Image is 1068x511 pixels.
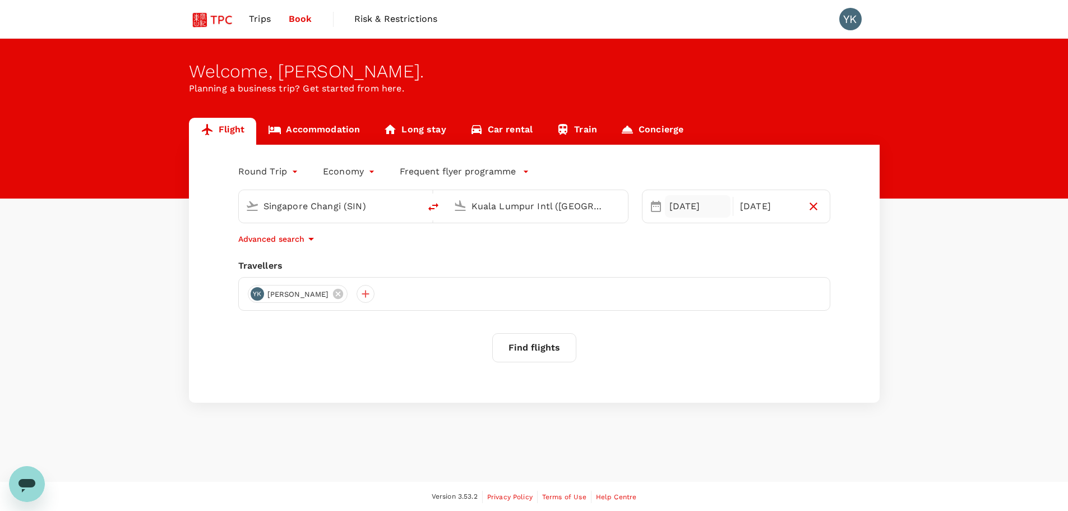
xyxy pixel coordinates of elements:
[238,232,318,246] button: Advanced search
[263,197,396,215] input: Depart from
[400,165,516,178] p: Frequent flyer programme
[372,118,457,145] a: Long stay
[189,7,241,31] img: Tsao Pao Chee Group Pte Ltd
[542,493,586,501] span: Terms of Use
[9,466,45,502] iframe: Button to launch messaging window
[432,491,478,503] span: Version 3.53.2
[354,12,438,26] span: Risk & Restrictions
[596,493,637,501] span: Help Centre
[458,118,545,145] a: Car rental
[238,233,304,245] p: Advanced search
[412,205,414,207] button: Open
[609,118,695,145] a: Concierge
[256,118,372,145] a: Accommodation
[238,163,301,181] div: Round Trip
[289,12,312,26] span: Book
[544,118,609,145] a: Train
[596,491,637,503] a: Help Centre
[420,194,447,220] button: delete
[261,289,336,300] span: [PERSON_NAME]
[665,195,731,218] div: [DATE]
[251,287,264,301] div: YK
[471,197,604,215] input: Going to
[189,61,880,82] div: Welcome , [PERSON_NAME] .
[400,165,529,178] button: Frequent flyer programme
[620,205,622,207] button: Open
[487,493,533,501] span: Privacy Policy
[238,259,830,273] div: Travellers
[542,491,586,503] a: Terms of Use
[189,82,880,95] p: Planning a business trip? Get started from here.
[189,118,257,145] a: Flight
[248,285,348,303] div: YK[PERSON_NAME]
[492,333,576,362] button: Find flights
[323,163,377,181] div: Economy
[487,491,533,503] a: Privacy Policy
[249,12,271,26] span: Trips
[736,195,802,218] div: [DATE]
[839,8,862,30] div: YK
